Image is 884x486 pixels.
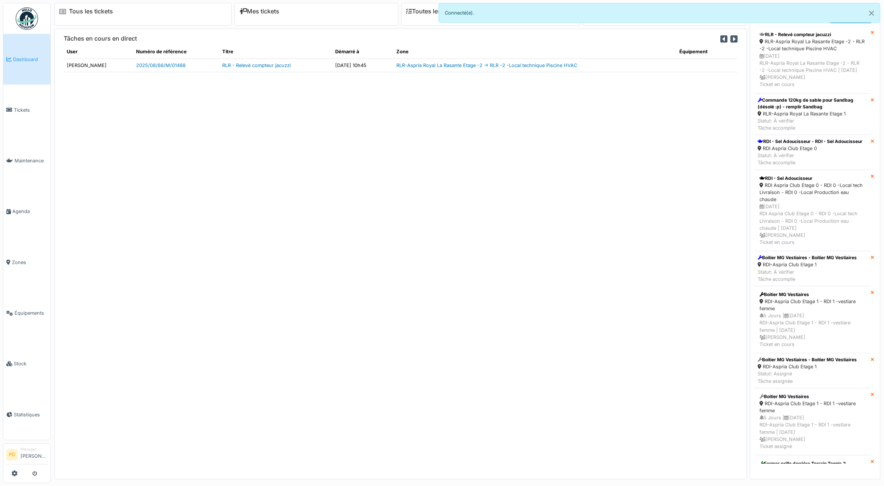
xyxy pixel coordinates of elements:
th: Numéro de référence [133,45,219,58]
a: Boitier MG Vestiaires - Boitier MG Vestiaires RDI-Aspria Club Etage 1 Statut: À vérifierTâche acc... [755,251,871,286]
a: RLR - Relevé compteur jacuzzi [222,63,291,68]
th: Équipement [676,45,737,58]
div: Boitier MG Vestiaires [759,291,866,298]
span: Maintenance [15,157,47,164]
div: Statut: Assigné Tâche assignée [758,370,857,384]
span: Zones [12,259,47,266]
div: RDI-Aspria Club Etage 1 - RDI 1 -vestiare femme [759,400,866,414]
a: Toutes les tâches [406,8,462,15]
h6: Tâches en cours en direct [64,35,137,42]
a: PD Manager[PERSON_NAME] [6,447,47,464]
a: Maintenance [3,136,50,186]
div: RLR-Aspria Royal La Rasante Etage 1 [758,110,868,117]
span: Stock [14,360,47,367]
span: Tickets [14,107,47,114]
a: Statistiques [3,389,50,440]
div: Statut: À vérifier Tâche accomplie [758,269,857,283]
a: Stock [3,339,50,389]
div: RDI - Sel Adoucisseur [759,175,866,182]
a: Commande 120kg de sable pour Sandbag (désolé :p) - remplir Sandbag RLR-Aspria Royal La Rasante Et... [755,93,871,135]
a: Tickets [3,85,50,135]
li: PD [6,449,18,460]
span: Statistiques [14,411,47,418]
div: 5 Jours | [DATE] RDI-Aspria Club Etage 1 - RDI 1 -vestiare femme | [DATE] [PERSON_NAME] Ticket as... [759,414,866,450]
button: Close [863,3,880,23]
div: RDI Aspria Club Etage 0 [758,145,862,152]
div: RLR - Relevé compteur jacuzzi [759,31,866,38]
span: translation missing: fr.shared.user [67,49,78,54]
div: RDI-Aspria Club Etage 1 [758,261,857,268]
a: Équipements [3,288,50,338]
a: Boitier MG Vestiaires RDI-Aspria Club Etage 1 - RDI 1 -vestiare femme 5 Jours |[DATE]RDI-Aspria C... [755,286,871,353]
a: RLR - Relevé compteur jacuzzi RLR-Aspria Royal La Rasante Etage -2 - RLR -2 -Local technique Pisc... [755,26,871,93]
a: Tous les tickets [69,8,113,15]
th: Titre [219,45,332,58]
td: [PERSON_NAME] [64,58,133,72]
div: RDI-Aspria Club Etage 1 [758,363,857,370]
span: Dashboard [13,56,47,63]
div: Commande 120kg de sable pour Sandbag (désolé :p) - remplir Sandbag [758,97,868,110]
a: Boitier MG Vestiaires - Boitier MG Vestiaires RDI-Aspria Club Etage 1 Statut: AssignéTâche assignée [755,353,871,388]
div: RLR-Aspria Royal La Rasante Etage -2 - RLR -2 -Local technique Piscine HVAC [759,38,866,52]
div: [DATE] RDI Aspria Club Etage 0 - RDI 0 -Local tech Livraison - RDI 0 -Local Production eau chaude... [759,203,866,246]
div: RDI-Aspria Club Etage 1 - RDI 1 -vestiare femme [759,298,866,312]
div: RDI Aspria Club Etage 0 - RDI 0 -Local tech Livraison - RDI 0 -Local Production eau chaude [759,182,866,203]
div: Boitier MG Vestiaires [759,393,866,400]
div: 5 Jours | [DATE] RDI-Aspria Club Etage 1 - RDI 1 -vestiare femme | [DATE] [PERSON_NAME] Ticket en... [759,312,866,348]
span: Agenda [12,208,47,215]
div: Connecté(e). [438,3,881,23]
li: [PERSON_NAME] [21,447,47,463]
a: Zones [3,237,50,288]
a: Dashboard [3,34,50,85]
a: RDI - Sel Adoucisseur RDI Aspria Club Etage 0 - RDI 0 -Local tech Livraison - RDI 0 -Local Produc... [755,170,871,251]
div: Boitier MG Vestiaires - Boitier MG Vestiaires [758,254,857,261]
a: RLR-Aspria Royal La Rasante Etage -2 -> RLR -2 -Local technique Piscine HVAC [396,63,577,68]
a: Agenda [3,186,50,237]
a: RDI - Sel Adoucisseur - RDI - Sel Adoucisseur RDI Aspria Club Etage 0 Statut: À vérifierTâche acc... [755,135,871,170]
div: RDI - Sel Adoucisseur - RDI - Sel Adoucisseur [758,138,862,145]
div: Fermer grille derrière Terrain Tennis 2 [759,460,866,467]
div: Statut: À vérifier Tâche accomplie [758,152,862,166]
a: 2025/08/66/M/01488 [136,63,186,68]
th: Démarré à [332,45,393,58]
a: Boitier MG Vestiaires RDI-Aspria Club Etage 1 - RDI 1 -vestiare femme 5 Jours |[DATE]RDI-Aspria C... [755,388,871,455]
span: Équipements [15,309,47,317]
div: [DATE] RLR-Aspria Royal La Rasante Etage -2 - RLR -2 -Local technique Piscine HVAC | [DATE] [PERS... [759,53,866,88]
th: Zone [393,45,676,58]
img: Badge_color-CXgf-gQk.svg [16,7,38,30]
div: Manager [21,447,47,452]
td: [DATE] 10h45 [332,58,393,72]
div: Statut: À vérifier Tâche accomplie [758,117,868,131]
div: Boitier MG Vestiaires - Boitier MG Vestiaires [758,356,857,363]
a: Mes tickets [239,8,279,15]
